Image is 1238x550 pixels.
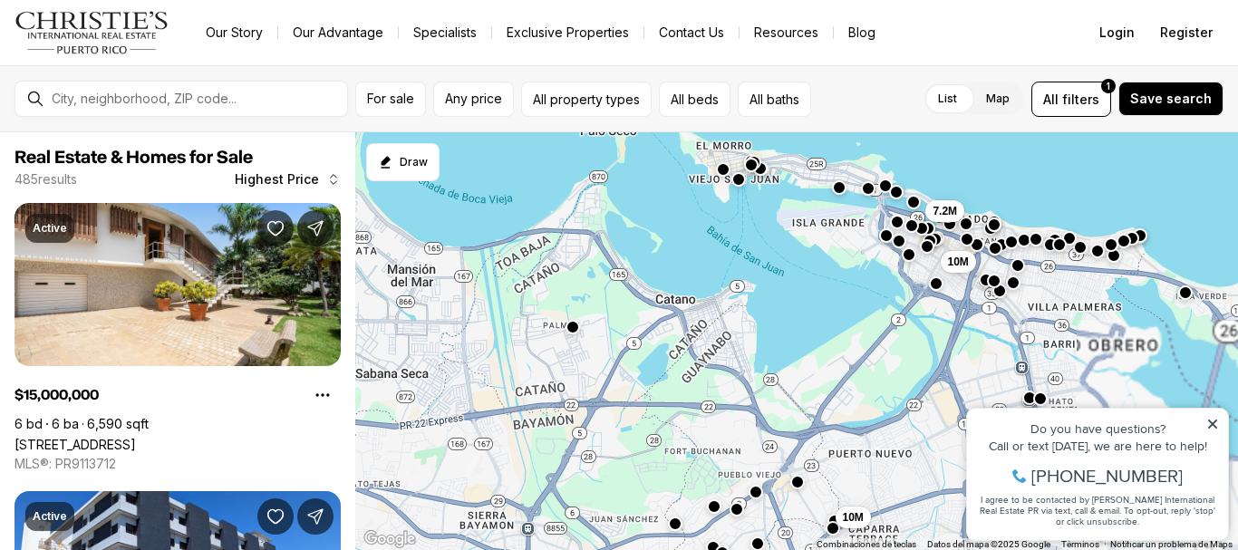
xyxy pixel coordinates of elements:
a: 20 AMAPOLA ST, CAROLINA PR, 00979 [15,437,136,452]
button: Share Property [297,210,334,246]
span: 10M [948,255,969,269]
button: 7.2M [925,200,964,222]
button: Save Property: 20 AMAPOLA ST [257,210,294,246]
p: Active [33,509,67,524]
a: Our Story [191,20,277,45]
button: All baths [738,82,811,117]
div: Call or text [DATE], we are here to help! [19,58,262,71]
a: Exclusive Properties [492,20,643,45]
button: All property types [521,82,652,117]
span: Save search [1130,92,1212,106]
button: Register [1149,14,1223,51]
button: Highest Price [224,161,352,198]
span: All [1043,90,1059,109]
p: 485 results [15,172,77,187]
button: Property options [305,377,341,413]
button: Any price [433,82,514,117]
a: Specialists [399,20,491,45]
span: I agree to be contacted by [PERSON_NAME] International Real Estate PR via text, call & email. To ... [23,111,258,146]
button: Save search [1118,82,1223,116]
div: Do you have questions? [19,41,262,53]
span: filters [1062,90,1099,109]
span: Login [1099,25,1135,40]
button: Allfilters1 [1031,82,1111,117]
button: Login [1088,14,1146,51]
a: Blog [834,20,890,45]
a: Resources [740,20,833,45]
button: For sale [355,82,426,117]
span: 10M [843,510,864,525]
label: List [924,82,972,115]
button: Start drawing [366,143,440,181]
label: Map [972,82,1024,115]
img: logo [15,11,169,54]
span: Datos del mapa ©2025 Google [927,539,1050,549]
span: 7.2M [933,204,957,218]
button: Save Property: 602 BARBOSA AVE [257,498,294,535]
span: Highest Price [235,172,319,187]
span: Any price [445,92,502,106]
button: Share Property [297,498,334,535]
span: [PHONE_NUMBER] [74,85,226,103]
span: Register [1160,25,1213,40]
button: 10M [941,251,976,273]
button: All beds [659,82,730,117]
button: Contact Us [644,20,739,45]
p: Active [33,221,67,236]
span: For sale [367,92,414,106]
span: Real Estate & Homes for Sale [15,149,253,167]
a: Our Advantage [278,20,398,45]
button: 10M [836,507,871,528]
span: 1 [1107,79,1110,93]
